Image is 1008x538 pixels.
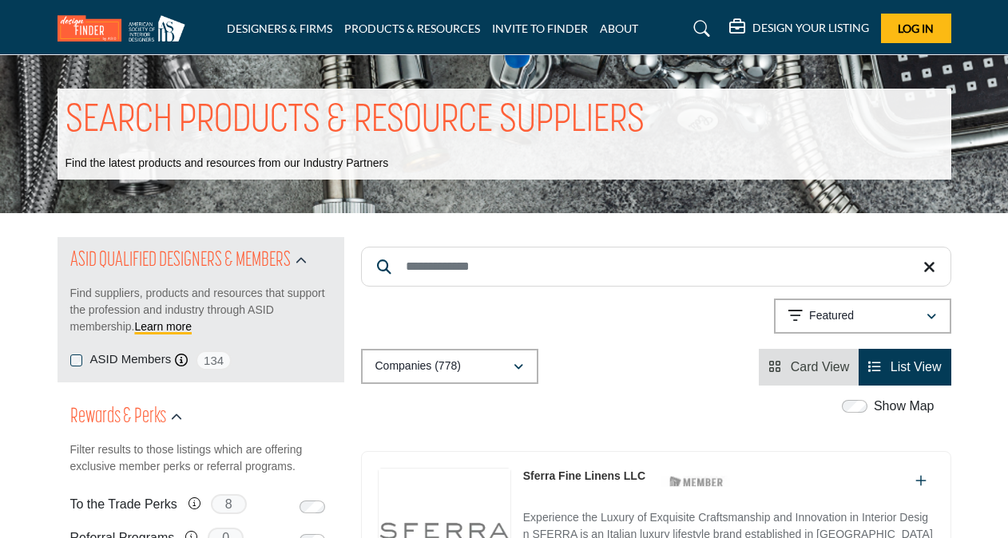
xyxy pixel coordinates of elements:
a: View Card [768,360,849,374]
button: Companies (778) [361,349,538,384]
div: DESIGN YOUR LISTING [729,19,869,38]
a: Add To List [915,474,927,488]
a: PRODUCTS & RESOURCES [344,22,480,35]
span: 8 [211,494,247,514]
a: ABOUT [600,22,638,35]
a: Search [678,16,720,42]
span: Log In [898,22,934,35]
p: Filter results to those listings which are offering exclusive member perks or referral programs. [70,441,331,475]
a: View List [868,360,941,374]
label: ASID Members [90,350,172,369]
h5: DESIGN YOUR LISTING [752,21,869,35]
a: Sferra Fine Linens LLC [523,469,645,482]
p: Sferra Fine Linens LLC [523,468,645,485]
p: Find suppliers, products and resources that support the profession and industry through ASID memb... [70,285,331,335]
a: Learn more [134,320,192,333]
input: Switch to To the Trade Perks [300,500,325,513]
img: ASID Members Badge Icon [661,472,732,492]
label: To the Trade Perks [70,490,177,518]
p: Featured [809,308,854,324]
h1: SEARCH PRODUCTS & RESOURCE SUPPLIERS [65,97,645,146]
p: Companies (778) [375,358,461,374]
button: Featured [774,299,951,334]
h2: Rewards & Perks [70,403,166,432]
li: Card View [759,349,859,386]
a: INVITE TO FINDER [492,22,588,35]
p: Find the latest products and resources from our Industry Partners [65,156,389,172]
a: DESIGNERS & FIRMS [227,22,332,35]
span: Card View [791,360,850,374]
h2: ASID QUALIFIED DESIGNERS & MEMBERS [70,247,291,275]
input: ASID Members checkbox [70,354,82,366]
img: Site Logo [58,15,193,42]
span: 134 [196,350,232,370]
span: List View [891,360,942,374]
label: Show Map [874,397,935,416]
button: Log In [881,14,951,43]
li: List View [859,349,950,386]
input: Search Keyword [361,247,951,287]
